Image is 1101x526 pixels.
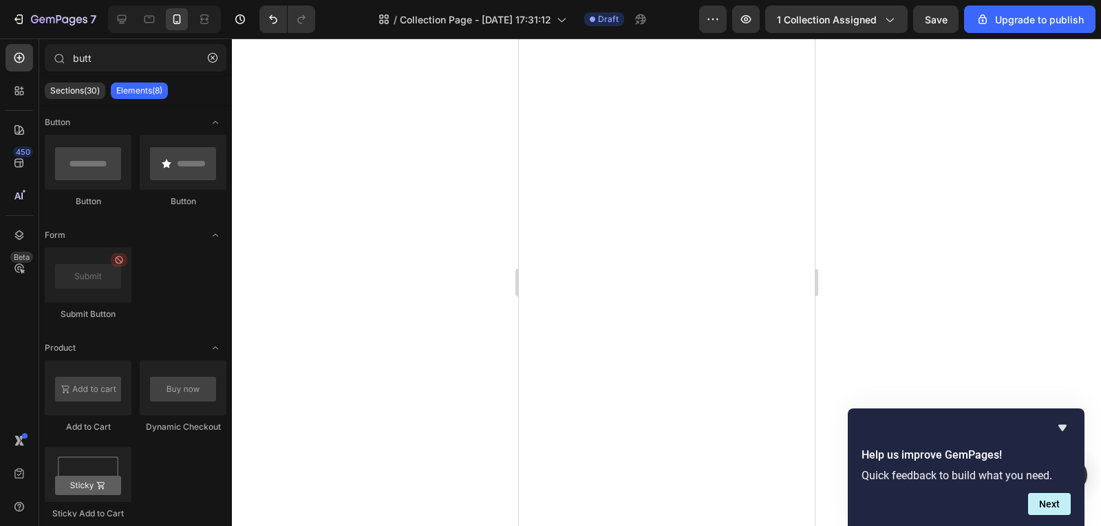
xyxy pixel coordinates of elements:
button: 7 [6,6,103,33]
div: 450 [13,146,33,157]
div: Upgrade to publish [976,12,1084,27]
p: Elements(8) [116,85,162,96]
div: Add to Cart [45,421,131,433]
iframe: Design area [519,39,815,526]
p: Sections(30) [50,85,100,96]
button: Upgrade to publish [964,6,1095,33]
p: 7 [90,11,96,28]
div: Submit Button [45,308,131,320]
div: Dynamic Checkout [140,421,226,433]
span: Form [45,229,65,241]
div: Button [45,195,131,208]
div: Button [140,195,226,208]
span: Toggle open [204,337,226,359]
button: 1 collection assigned [765,6,908,33]
h2: Help us improve GemPages! [862,447,1071,463]
span: / [394,12,397,27]
span: Draft [598,13,619,25]
span: Product [45,342,76,354]
span: Save [925,14,948,25]
div: Beta [10,252,33,263]
span: 1 collection assigned [777,12,877,27]
p: Quick feedback to build what you need. [862,469,1071,482]
button: Next question [1028,493,1071,515]
div: Help us improve GemPages! [862,419,1071,515]
div: Sticky Add to Cart [45,507,131,520]
input: Search Sections & Elements [45,44,226,72]
span: Collection Page - [DATE] 17:31:12 [400,12,551,27]
button: Save [913,6,959,33]
div: Undo/Redo [259,6,315,33]
span: Toggle open [204,224,226,246]
span: Toggle open [204,111,226,133]
span: Button [45,116,70,129]
button: Hide survey [1054,419,1071,436]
